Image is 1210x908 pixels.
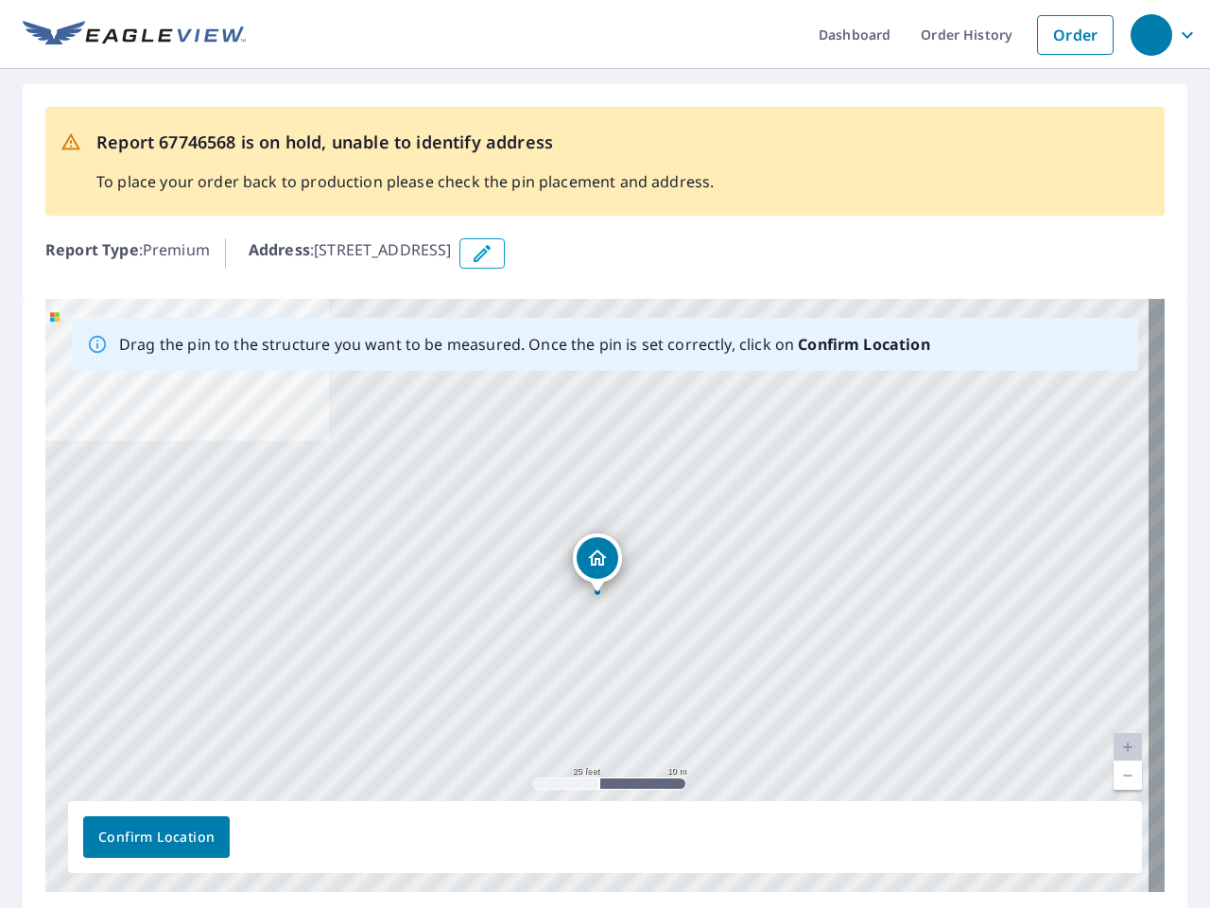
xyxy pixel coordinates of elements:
img: EV Logo [23,21,246,49]
div: Dropped pin, building 1, Residential property, 43366 N Willow Hollow Ln Winthrop Harbor, IL 60096 [573,533,622,592]
p: To place your order back to production please check the pin placement and address. [96,170,714,193]
button: Confirm Location [83,816,230,858]
b: Confirm Location [798,334,929,355]
p: Drag the pin to the structure you want to be measured. Once the pin is set correctly, click on [119,333,930,356]
span: Confirm Location [98,826,215,849]
p: : [STREET_ADDRESS] [249,238,452,269]
p: Report 67746568 is on hold, unable to identify address [96,130,714,155]
p: : Premium [45,238,210,269]
b: Report Type [45,239,139,260]
a: Current Level 20, Zoom Out [1114,761,1142,790]
a: Current Level 20, Zoom In Disabled [1114,733,1142,761]
a: Order [1037,15,1114,55]
b: Address [249,239,310,260]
